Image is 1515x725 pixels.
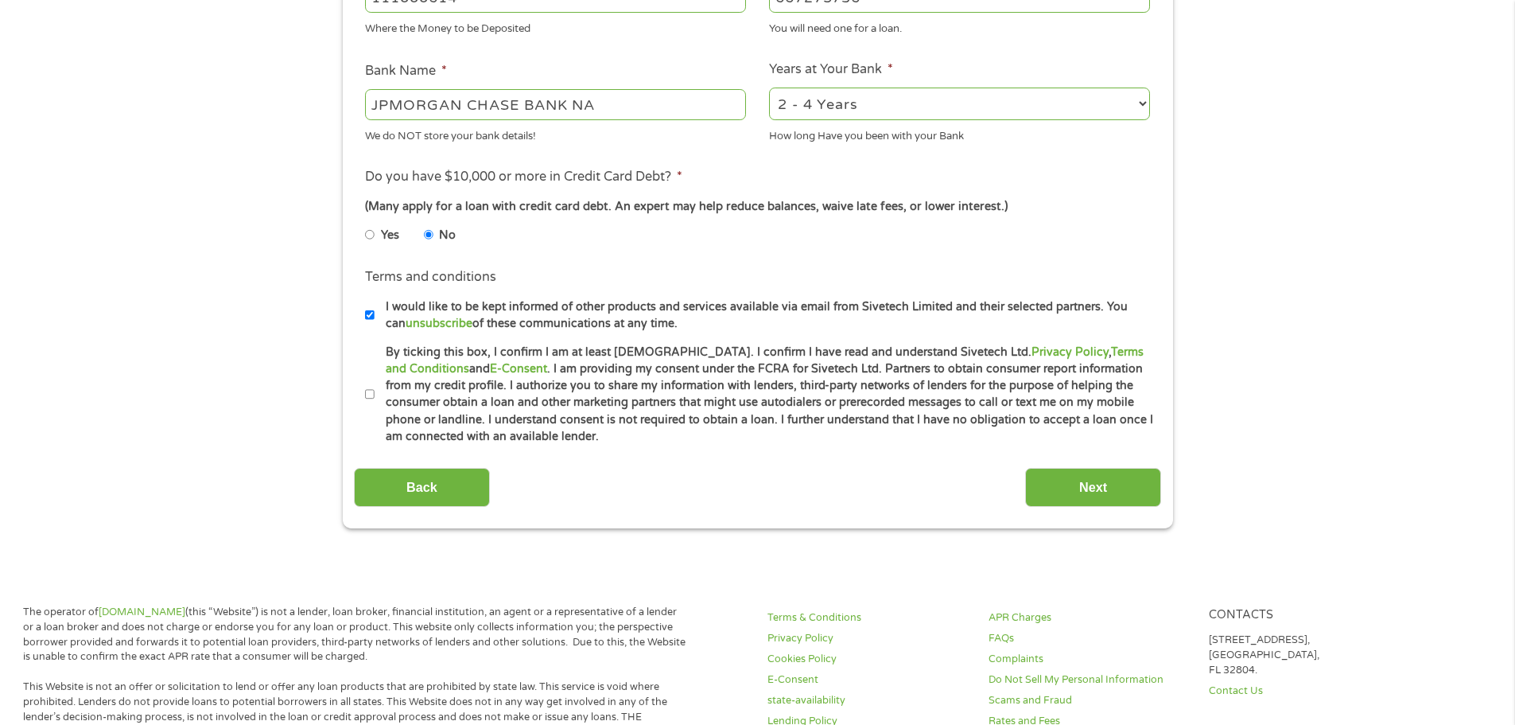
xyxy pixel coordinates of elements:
[989,672,1191,688] a: Do Not Sell My Personal Information
[375,298,1155,333] label: I would like to be kept informed of other products and services available via email from Sivetech...
[989,693,1191,708] a: Scams and Fraud
[1209,633,1411,678] p: [STREET_ADDRESS], [GEOGRAPHIC_DATA], FL 32804.
[989,652,1191,667] a: Complaints
[1209,608,1411,623] h4: Contacts
[769,61,893,78] label: Years at Your Bank
[381,227,399,244] label: Yes
[1031,345,1109,359] a: Privacy Policy
[767,610,969,626] a: Terms & Conditions
[99,606,185,618] a: [DOMAIN_NAME]
[375,344,1155,446] label: By ticking this box, I confirm I am at least [DEMOGRAPHIC_DATA]. I confirm I have read and unders...
[1209,684,1411,699] a: Contact Us
[365,198,1149,216] div: (Many apply for a loan with credit card debt. An expert may help reduce balances, waive late fees...
[989,631,1191,646] a: FAQs
[769,16,1150,37] div: You will need one for a loan.
[365,269,496,286] label: Terms and conditions
[439,227,456,244] label: No
[989,610,1191,626] a: APR Charges
[365,169,682,185] label: Do you have $10,000 or more in Credit Card Debt?
[354,468,490,507] input: Back
[767,693,969,708] a: state-availability
[490,362,547,376] a: E-Consent
[365,16,746,37] div: Where the Money to be Deposited
[767,652,969,667] a: Cookies Policy
[767,631,969,646] a: Privacy Policy
[1025,468,1161,507] input: Next
[365,123,746,144] div: We do NOT store your bank details!
[386,345,1144,376] a: Terms and Conditions
[767,672,969,688] a: E-Consent
[769,123,1150,144] div: How long Have you been with your Bank
[365,63,447,80] label: Bank Name
[406,317,472,330] a: unsubscribe
[23,605,686,665] p: The operator of (this “Website”) is not a lender, loan broker, financial institution, an agent or...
